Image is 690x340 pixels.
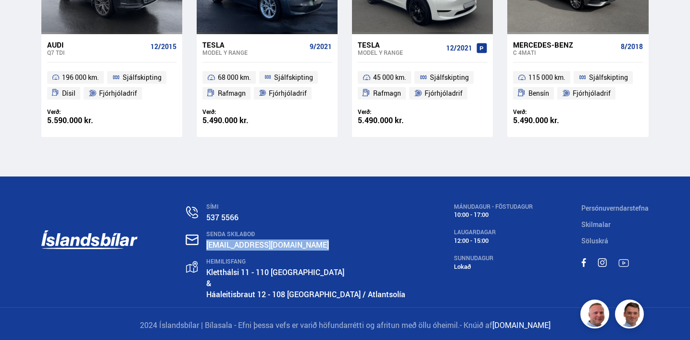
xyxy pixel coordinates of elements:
div: Verð: [47,108,112,115]
div: 10:00 - 17:00 [454,211,533,218]
a: Skilmalar [581,220,611,229]
div: Verð: [202,108,267,115]
div: SÍMI [206,203,405,210]
span: Fjórhjóladrif [573,88,611,99]
div: Verð: [358,108,423,115]
a: Háaleitisbraut 12 - 108 [GEOGRAPHIC_DATA] / Atlantsolía [206,289,405,300]
div: SENDA SKILABOÐ [206,231,405,238]
strong: & [206,278,212,289]
span: Rafmagn [218,88,246,99]
span: Sjálfskipting [123,72,162,83]
span: 12/2015 [151,43,176,50]
span: 196 000 km. [62,72,99,83]
div: Tesla [358,40,442,49]
a: Kletthálsi 11 - 110 [GEOGRAPHIC_DATA] [206,267,344,277]
img: gp4YpyYFnEr45R34.svg [186,261,198,273]
a: Audi Q7 TDI 12/2015 196 000 km. Sjálfskipting Dísil Fjórhjóladrif Verð: 5.590.000 kr. [41,34,182,137]
a: [DOMAIN_NAME] [492,320,551,330]
div: 5.490.000 kr. [358,116,423,125]
p: 2024 Íslandsbílar | Bílasala - Efni þessa vefs er varið höfundarrétti og afritun með öllu óheimil. [41,320,649,331]
a: Mercedes-Benz C 4MATI 8/2018 115 000 km. Sjálfskipting Bensín Fjórhjóladrif Verð: 5.490.000 kr. [507,34,648,137]
div: MÁNUDAGUR - FÖSTUDAGUR [454,203,533,210]
a: [EMAIL_ADDRESS][DOMAIN_NAME] [206,239,329,250]
div: Audi [47,40,147,49]
span: 12/2021 [446,44,472,52]
span: 8/2018 [621,43,643,50]
div: 5.490.000 kr. [202,116,267,125]
span: Sjálfskipting [589,72,628,83]
span: - Knúið af [460,320,492,330]
div: Q7 TDI [47,49,147,56]
span: 115 000 km. [528,72,565,83]
img: n0V2lOsqF3l1V2iz.svg [186,206,198,218]
span: 68 000 km. [218,72,251,83]
span: Rafmagn [373,88,401,99]
div: Mercedes-Benz [513,40,616,49]
div: Model Y RANGE [358,49,442,56]
a: Söluskrá [581,236,608,245]
img: FbJEzSuNWCJXmdc-.webp [616,301,645,330]
div: SUNNUDAGUR [454,255,533,262]
span: Fjórhjóladrif [99,88,137,99]
div: LAUGARDAGAR [454,229,533,236]
div: HEIMILISFANG [206,258,405,265]
button: Opna LiveChat spjallviðmót [8,4,37,33]
div: Tesla [202,40,306,49]
img: siFngHWaQ9KaOqBr.png [582,301,611,330]
div: C 4MATI [513,49,616,56]
a: Persónuverndarstefna [581,203,649,213]
span: 9/2021 [310,43,332,50]
span: Sjálfskipting [274,72,313,83]
span: Fjórhjóladrif [425,88,463,99]
span: 45 000 km. [373,72,406,83]
span: Fjórhjóladrif [269,88,307,99]
div: 5.590.000 kr. [47,116,112,125]
span: Bensín [528,88,549,99]
a: 537 5566 [206,212,238,223]
a: Tesla Model Y RANGE 12/2021 45 000 km. Sjálfskipting Rafmagn Fjórhjóladrif Verð: 5.490.000 kr. [352,34,493,137]
div: Lokað [454,263,533,270]
a: Tesla Model Y RANGE 9/2021 68 000 km. Sjálfskipting Rafmagn Fjórhjóladrif Verð: 5.490.000 kr. [197,34,338,137]
span: Dísil [62,88,75,99]
div: 5.490.000 kr. [513,116,578,125]
div: Verð: [513,108,578,115]
div: 12:00 - 15:00 [454,237,533,244]
img: nHj8e-n-aHgjukTg.svg [186,234,199,245]
div: Model Y RANGE [202,49,306,56]
span: Sjálfskipting [430,72,469,83]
